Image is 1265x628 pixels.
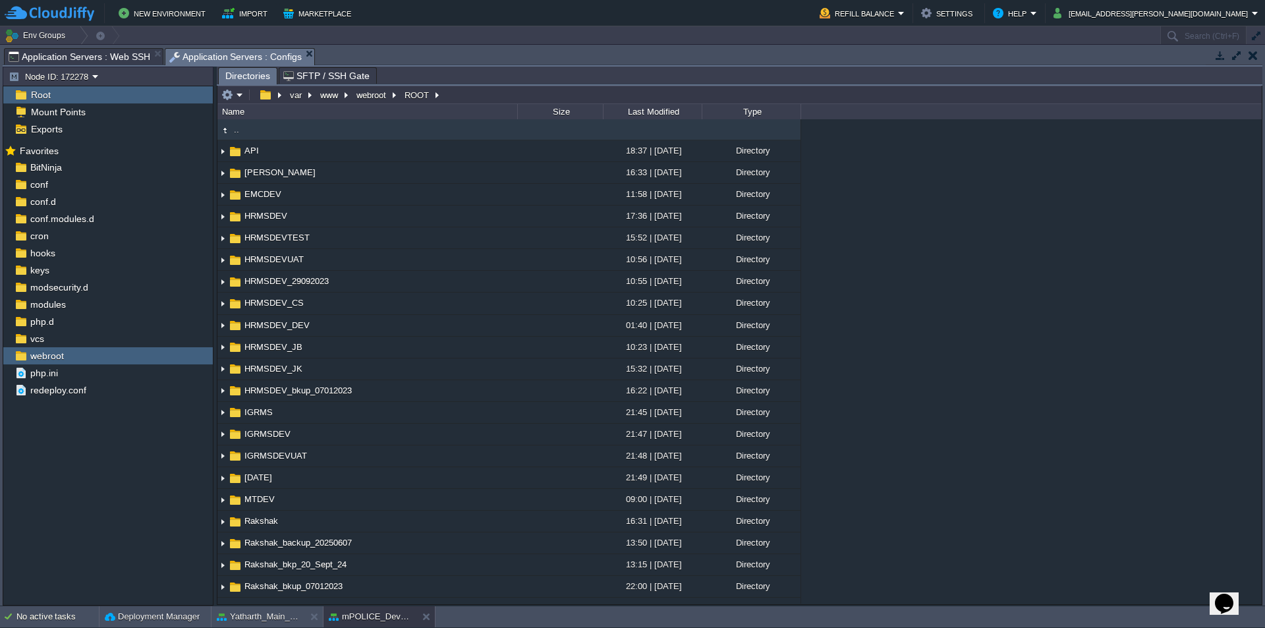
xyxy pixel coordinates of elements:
[242,210,289,221] a: HRMSDEV
[1054,5,1252,21] button: [EMAIL_ADDRESS][PERSON_NAME][DOMAIN_NAME]
[217,555,228,575] img: AMDAwAAAACH5BAEAAAAALAAAAAABAAEAAAICRAEAOw==
[603,315,702,335] div: 01:40 | [DATE]
[702,271,801,291] div: Directory
[603,511,702,531] div: 16:31 | [DATE]
[702,402,801,422] div: Directory
[329,610,412,623] button: mPOLICE_Dev_App
[242,472,274,483] a: [DATE]
[603,402,702,422] div: 21:45 | [DATE]
[28,213,96,225] span: conf.modules.d
[28,123,65,135] a: Exports
[603,576,702,596] div: 22:00 | [DATE]
[217,294,228,314] img: AMDAwAAAACH5BAEAAAAALAAAAAABAAEAAAICRAEAOw==
[28,230,51,242] a: cron
[28,196,58,208] a: conf.d
[603,206,702,226] div: 17:36 | [DATE]
[217,403,228,423] img: AMDAwAAAACH5BAEAAAAALAAAAAABAAEAAAICRAEAOw==
[242,559,349,570] a: Rakshak_bkp_20_Sept_24
[242,254,306,265] span: HRMSDEVUAT
[228,253,242,268] img: AMDAwAAAACH5BAEAAAAALAAAAAABAAEAAAICRAEAOw==
[603,184,702,204] div: 11:58 | [DATE]
[242,407,275,418] a: IGRMS
[232,124,241,135] a: ..
[217,206,228,227] img: AMDAwAAAACH5BAEAAAAALAAAAAABAAEAAAICRAEAOw==
[28,367,60,379] a: php.ini
[242,515,280,527] a: Rakshak
[228,362,242,376] img: AMDAwAAAACH5BAEAAAAALAAAAAABAAEAAAICRAEAOw==
[242,297,306,308] span: HRMSDEV_CS
[228,449,242,463] img: AMDAwAAAACH5BAEAAAAALAAAAAABAAEAAAICRAEAOw==
[228,275,242,289] img: AMDAwAAAACH5BAEAAAAALAAAAAABAAEAAAICRAEAOw==
[242,428,293,440] span: IGRMSDEV
[603,140,702,161] div: 18:37 | [DATE]
[217,337,228,358] img: AMDAwAAAACH5BAEAAAAALAAAAAABAAEAAAICRAEAOw==
[9,71,92,82] button: Node ID: 172278
[217,533,228,554] img: AMDAwAAAACH5BAEAAAAALAAAAAABAAEAAAICRAEAOw==
[228,602,242,616] img: AMDAwAAAACH5BAEAAAAALAAAAAABAAEAAAICRAEAOw==
[242,232,312,243] a: HRMSDEVTEST
[219,104,517,119] div: Name
[28,89,53,101] a: Root
[702,554,801,575] div: Directory
[820,5,898,21] button: Refill Balance
[242,450,309,461] a: IGRMSDEVUAT
[242,188,283,200] a: EMCDEV
[228,144,242,159] img: AMDAwAAAACH5BAEAAAAALAAAAAABAAEAAAICRAEAOw==
[17,145,61,157] span: Favorites
[28,106,88,118] span: Mount Points
[603,162,702,183] div: 16:33 | [DATE]
[16,606,99,627] div: No active tasks
[702,511,801,531] div: Directory
[217,185,228,205] img: AMDAwAAAACH5BAEAAAAALAAAAAABAAEAAAICRAEAOw==
[5,26,70,45] button: Env Groups
[28,247,57,259] span: hooks
[228,471,242,486] img: AMDAwAAAACH5BAEAAAAALAAAAAABAAEAAAICRAEAOw==
[217,511,228,532] img: AMDAwAAAACH5BAEAAAAALAAAAAABAAEAAAICRAEAOw==
[217,163,228,183] img: AMDAwAAAACH5BAEAAAAALAAAAAABAAEAAAICRAEAOw==
[228,515,242,529] img: AMDAwAAAACH5BAEAAAAALAAAAAABAAEAAAICRAEAOw==
[228,493,242,507] img: AMDAwAAAACH5BAEAAAAALAAAAAABAAEAAAICRAEAOw==
[217,424,228,445] img: AMDAwAAAACH5BAEAAAAALAAAAAABAAEAAAICRAEAOw==
[702,184,801,204] div: Directory
[702,445,801,466] div: Directory
[702,358,801,379] div: Directory
[28,299,68,310] span: modules
[603,532,702,553] div: 13:50 | [DATE]
[228,166,242,181] img: AMDAwAAAACH5BAEAAAAALAAAAAABAAEAAAICRAEAOw==
[9,49,150,65] span: Application Servers : Web SSH
[28,384,88,396] a: redeploy.conf
[217,316,228,336] img: AMDAwAAAACH5BAEAAAAALAAAAAABAAEAAAICRAEAOw==
[1210,575,1252,615] iframe: chat widget
[702,576,801,596] div: Directory
[228,536,242,551] img: AMDAwAAAACH5BAEAAAAALAAAAAABAAEAAAICRAEAOw==
[242,341,304,353] span: HRMSDEV_JB
[28,281,90,293] span: modsecurity.d
[242,602,345,614] a: Rakshak_bkup_19122014
[283,5,355,21] button: Marketplace
[222,5,271,21] button: Import
[702,467,801,488] div: Directory
[242,581,345,592] span: Rakshak_bkup_07012023
[228,210,242,224] img: AMDAwAAAACH5BAEAAAAALAAAAAABAAEAAAICRAEAOw==
[702,293,801,313] div: Directory
[217,359,228,380] img: AMDAwAAAACH5BAEAAAAALAAAAAABAAEAAAICRAEAOw==
[603,227,702,248] div: 15:52 | [DATE]
[28,161,64,173] a: BitNinja
[702,380,801,401] div: Directory
[702,140,801,161] div: Directory
[28,333,46,345] span: vcs
[603,380,702,401] div: 16:22 | [DATE]
[5,5,94,22] img: CloudJiffy
[119,5,210,21] button: New Environment
[28,350,66,362] a: webroot
[225,68,270,84] span: Directories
